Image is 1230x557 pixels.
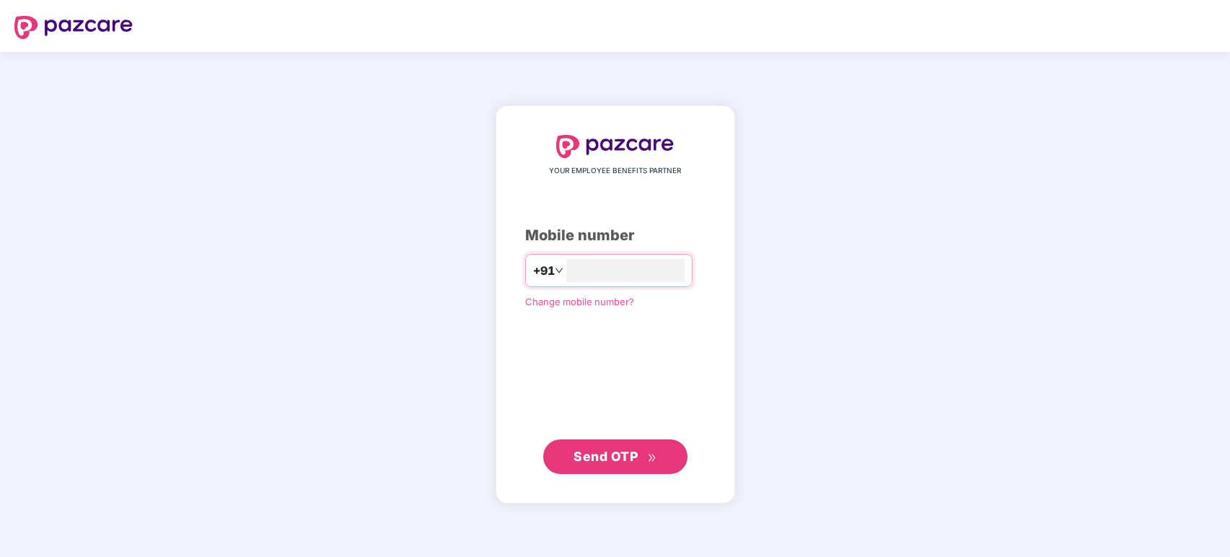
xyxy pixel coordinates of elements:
span: YOUR EMPLOYEE BENEFITS PARTNER [549,165,681,177]
span: +91 [533,262,555,280]
a: Change mobile number? [525,296,634,307]
img: logo [556,135,675,158]
button: Send OTPdouble-right [543,439,688,474]
span: Send OTP [574,449,638,464]
div: Mobile number [525,224,706,247]
img: logo [14,16,133,39]
span: down [555,266,563,275]
span: double-right [647,453,656,462]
